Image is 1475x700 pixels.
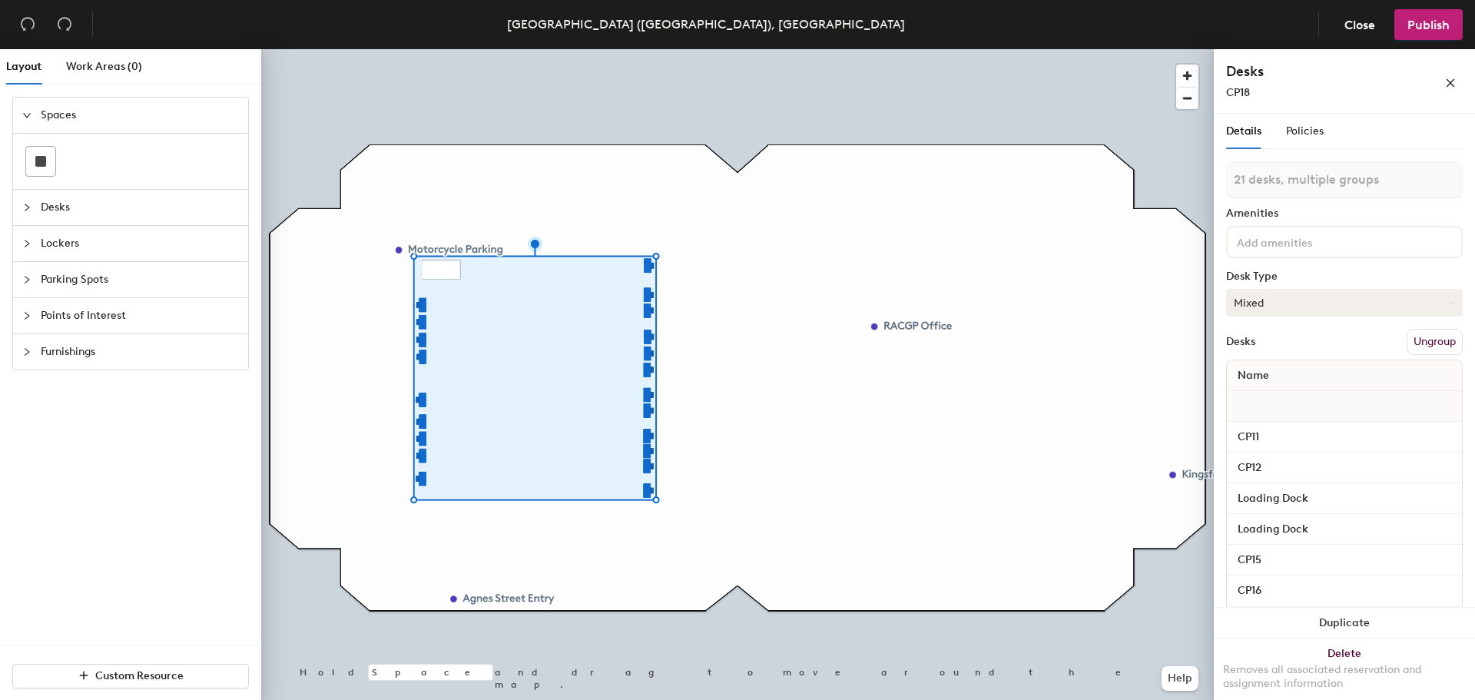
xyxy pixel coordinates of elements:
button: Close [1331,9,1388,40]
input: Unnamed desk [1230,426,1459,448]
button: Undo (⌘ + Z) [12,9,43,40]
input: Add amenities [1234,232,1372,250]
span: expanded [22,111,31,120]
span: Policies [1286,124,1324,138]
span: Custom Resource [95,669,184,682]
div: [GEOGRAPHIC_DATA] ([GEOGRAPHIC_DATA]), [GEOGRAPHIC_DATA] [507,15,905,34]
span: Details [1226,124,1261,138]
button: Custom Resource [12,664,249,688]
div: Removes all associated reservation and assignment information [1223,663,1466,691]
span: CP18 [1226,86,1250,99]
div: Amenities [1226,207,1463,220]
input: Unnamed desk [1230,580,1459,602]
span: Work Areas (0) [66,60,142,73]
span: Parking Spots [41,262,239,297]
span: Spaces [41,98,239,133]
span: undo [20,16,35,32]
span: Furnishings [41,334,239,370]
span: collapsed [22,275,31,284]
h4: Desks [1226,61,1395,81]
span: collapsed [22,203,31,212]
div: Desks [1226,336,1255,348]
div: Desk Type [1226,270,1463,283]
span: Close [1344,18,1375,32]
button: Help [1162,666,1198,691]
span: Name [1230,362,1277,390]
input: Unnamed desk [1230,549,1459,571]
span: Layout [6,60,41,73]
button: Publish [1394,9,1463,40]
span: close [1445,78,1456,88]
span: collapsed [22,311,31,320]
span: Points of Interest [41,298,239,333]
button: Ungroup [1407,329,1463,355]
input: Unnamed desk [1230,488,1459,509]
button: Mixed [1226,289,1463,317]
button: Duplicate [1214,608,1475,639]
span: Lockers [41,226,239,261]
span: Publish [1407,18,1450,32]
span: collapsed [22,347,31,357]
input: Unnamed desk [1230,457,1459,479]
button: Redo (⌘ + ⇧ + Z) [49,9,80,40]
span: collapsed [22,239,31,248]
input: Unnamed desk [1230,519,1459,540]
span: Desks [41,190,239,225]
